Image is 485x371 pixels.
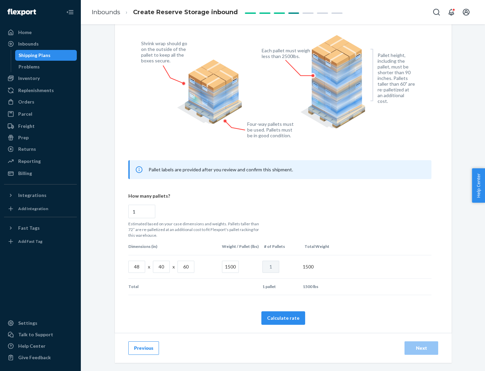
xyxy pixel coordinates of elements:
[4,168,77,179] a: Billing
[4,318,77,329] a: Settings
[430,5,443,19] button: Open Search Box
[4,156,77,167] a: Reporting
[302,238,342,255] th: Total Weight
[4,109,77,119] a: Parcel
[18,170,32,177] div: Billing
[18,331,53,338] div: Talk to Support
[172,263,175,270] p: x
[18,225,40,231] div: Fast Tags
[149,167,293,172] span: Pallet labels are provided after you review and confirm this shipment.
[128,221,263,238] p: Estimated based on your case dimensions and weights. Pallets taller than 72” are re-palletized at...
[128,238,219,255] th: Dimensions (in)
[15,50,77,61] a: Shipping Plans
[86,2,243,22] ol: breadcrumbs
[128,279,219,295] td: Total
[4,144,77,154] a: Returns
[18,146,36,152] div: Returns
[18,320,37,326] div: Settings
[18,206,48,211] div: Add Integration
[18,98,34,105] div: Orders
[15,61,77,72] a: Problems
[4,341,77,351] a: Help Center
[459,5,473,19] button: Open account menu
[18,75,40,82] div: Inventory
[18,354,51,361] div: Give Feedback
[19,63,40,70] div: Problems
[148,263,150,270] p: x
[92,8,120,16] a: Inbounds
[261,238,302,255] th: # of Pallets
[4,73,77,84] a: Inventory
[445,5,458,19] button: Open notifications
[133,8,238,16] span: Create Reserve Storage inbound
[18,134,29,141] div: Prep
[378,52,415,104] figcaption: Pallet height, including the pallet, must be shorter than 90 inches. Pallets taller than 60" are ...
[410,345,432,351] div: Next
[128,193,431,199] p: How many pallets?
[4,38,77,49] a: Inbounds
[19,52,51,59] div: Shipping Plans
[18,238,42,244] div: Add Fast Tag
[18,111,32,117] div: Parcel
[18,40,39,47] div: Inbounds
[4,132,77,143] a: Prep
[260,279,300,295] td: 1 pallet
[4,27,77,38] a: Home
[4,85,77,96] a: Replenishments
[18,343,45,349] div: Help Center
[262,48,312,59] figcaption: Each pallet must weigh less than 2500lbs.
[18,192,46,199] div: Integrations
[247,121,294,138] figcaption: Four-way pallets must be used. Pallets must be in good condition.
[261,311,305,325] button: Calculate rate
[219,238,261,255] th: Weight / Pallet (lbs)
[4,96,77,107] a: Orders
[18,123,35,130] div: Freight
[128,341,159,355] button: Previous
[405,341,438,355] button: Next
[4,223,77,233] button: Fast Tags
[18,87,54,94] div: Replenishments
[4,121,77,132] a: Freight
[7,9,36,16] img: Flexport logo
[141,40,191,63] figcaption: Shrink wrap should go on the outside of the pallet to keep all the boxes secure.
[4,236,77,247] a: Add Fast Tag
[300,279,341,295] td: 1500 lbs
[18,29,32,36] div: Home
[4,352,77,363] button: Give Feedback
[63,5,77,19] button: Close Navigation
[4,190,77,201] button: Integrations
[18,158,41,165] div: Reporting
[303,264,314,269] span: 1500
[4,329,77,340] a: Talk to Support
[472,168,485,203] button: Help Center
[4,203,77,214] a: Add Integration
